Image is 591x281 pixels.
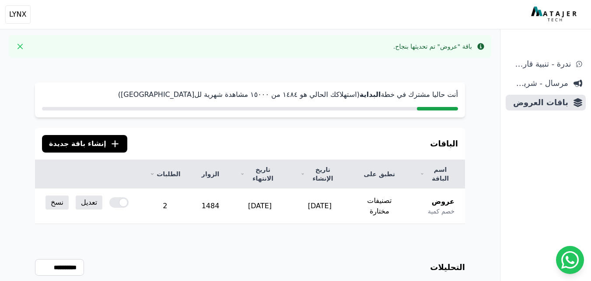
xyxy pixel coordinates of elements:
a: الطلبات [150,170,180,178]
td: 2 [139,189,191,224]
span: LYNX [9,9,27,20]
span: ندرة - تنبية قارب علي النفاذ [509,58,571,70]
span: إنشاء باقة جديدة [49,139,106,149]
td: تصنيفات مختارة [350,189,409,224]
div: باقة "عروض" تم تحديثها بنجاح. [393,42,472,51]
button: إنشاء باقة جديدة [42,135,127,153]
span: عروض [432,196,455,207]
p: أنت حاليا مشترك في خطة (استهلاكك الحالي هو ١٤٨٤ من ١٥۰۰۰ مشاهدة شهرية لل[GEOGRAPHIC_DATA]) [42,89,458,100]
span: باقات العروض [509,96,568,109]
h3: الباقات [430,138,458,150]
a: تاريخ الانتهاء [240,165,279,183]
button: LYNX [5,5,31,24]
img: MatajerTech Logo [531,7,579,22]
a: تعديل [76,196,102,210]
th: الزوار [191,160,230,189]
td: 1484 [191,189,230,224]
span: مرسال - شريط دعاية [509,77,568,89]
a: نسخ [45,196,69,210]
strong: البداية [360,90,381,99]
td: [DATE] [230,189,290,224]
a: اسم الباقة [420,165,455,183]
th: تطبق على [350,160,409,189]
td: [DATE] [290,189,350,224]
a: تاريخ الإنشاء [301,165,339,183]
span: خصم كمية [428,207,455,216]
button: Close [13,39,27,53]
h3: التحليلات [430,261,465,274]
